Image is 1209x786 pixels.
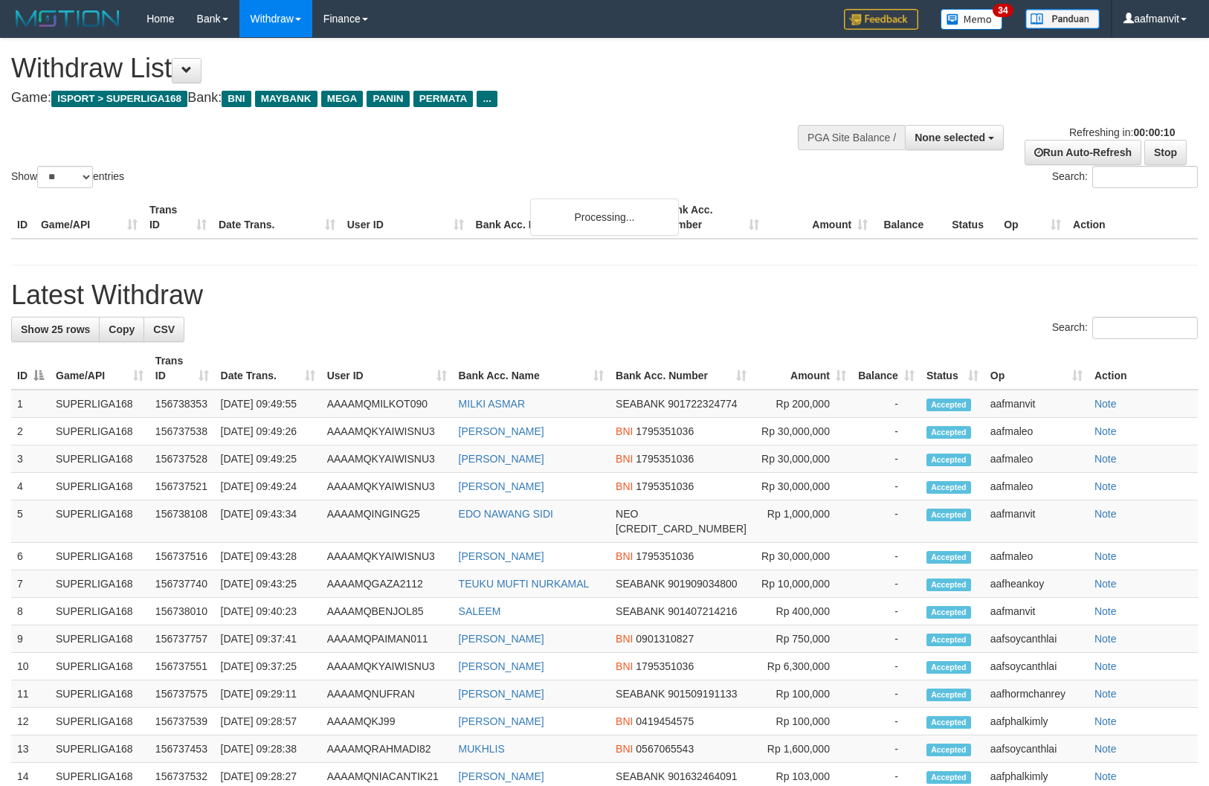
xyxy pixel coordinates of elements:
td: [DATE] 09:43:25 [215,570,321,598]
h1: Withdraw List [11,54,791,83]
td: aafmaleo [984,445,1089,473]
td: aafsoycanthlai [984,625,1089,653]
th: Action [1067,196,1198,239]
span: Accepted [926,399,971,411]
td: [DATE] 09:49:25 [215,445,321,473]
td: - [852,570,921,598]
td: Rp 30,000,000 [752,543,852,570]
label: Search: [1052,166,1198,188]
td: aafsoycanthlai [984,735,1089,763]
a: [PERSON_NAME] [459,770,544,782]
a: TEUKU MUFTI NURKAMAL [459,578,590,590]
td: aafmaleo [984,473,1089,500]
th: Amount: activate to sort column ascending [752,347,852,390]
td: - [852,653,921,680]
td: 156737757 [149,625,215,653]
span: Copy 1795351036 to clipboard [636,550,694,562]
th: Op [998,196,1067,239]
td: aafhormchanrey [984,680,1089,708]
span: BNI [616,550,633,562]
img: Button%20Memo.svg [941,9,1003,30]
td: Rp 30,000,000 [752,445,852,473]
span: PANIN [367,91,409,107]
a: Note [1094,453,1117,465]
span: Copy 0419454575 to clipboard [636,715,694,727]
td: [DATE] 09:43:34 [215,500,321,543]
td: SUPERLIGA168 [50,390,149,418]
span: Accepted [926,551,971,564]
td: - [852,735,921,763]
td: Rp 1,600,000 [752,735,852,763]
td: 12 [11,708,50,735]
td: AAAAMQRAHMADI82 [321,735,453,763]
span: Refreshing in: [1069,126,1175,138]
td: AAAAMQBENJOL85 [321,598,453,625]
th: Trans ID: activate to sort column ascending [149,347,215,390]
a: Note [1094,688,1117,700]
a: [PERSON_NAME] [459,715,544,727]
span: BNI [616,480,633,492]
td: SUPERLIGA168 [50,473,149,500]
span: Accepted [926,689,971,701]
td: AAAAMQNUFRAN [321,680,453,708]
td: Rp 6,300,000 [752,653,852,680]
span: BNI [616,633,633,645]
span: Accepted [926,606,971,619]
a: Copy [99,317,144,342]
td: [DATE] 09:37:41 [215,625,321,653]
input: Search: [1092,166,1198,188]
td: 156737740 [149,570,215,598]
td: - [852,500,921,543]
td: SUPERLIGA168 [50,543,149,570]
th: Game/API [35,196,144,239]
a: Note [1094,578,1117,590]
a: Note [1094,508,1117,520]
td: 13 [11,735,50,763]
td: AAAAMQPAIMAN011 [321,625,453,653]
div: Processing... [530,199,679,236]
span: Copy 901632464091 to clipboard [668,770,737,782]
span: Copy 901722324774 to clipboard [668,398,737,410]
td: 156737528 [149,445,215,473]
td: AAAAMQKYAIWISNU3 [321,418,453,445]
a: [PERSON_NAME] [459,688,544,700]
td: Rp 30,000,000 [752,473,852,500]
select: Showentries [37,166,93,188]
span: SEABANK [616,578,665,590]
th: Op: activate to sort column ascending [984,347,1089,390]
h1: Latest Withdraw [11,280,1198,310]
td: AAAAMQKYAIWISNU3 [321,543,453,570]
td: 156738108 [149,500,215,543]
td: Rp 750,000 [752,625,852,653]
a: [PERSON_NAME] [459,550,544,562]
td: 5 [11,500,50,543]
td: Rp 200,000 [752,390,852,418]
td: 156737538 [149,418,215,445]
span: ... [477,91,497,107]
span: None selected [915,132,985,144]
img: Feedback.jpg [844,9,918,30]
span: SEABANK [616,688,665,700]
span: PERMATA [413,91,474,107]
td: - [852,418,921,445]
th: Amount [765,196,874,239]
td: AAAAMQMILKOT090 [321,390,453,418]
td: Rp 100,000 [752,708,852,735]
span: SEABANK [616,605,665,617]
a: [PERSON_NAME] [459,660,544,672]
td: 156738010 [149,598,215,625]
td: aafmanvit [984,390,1089,418]
th: Date Trans. [213,196,341,239]
div: PGA Site Balance / [798,125,905,150]
img: MOTION_logo.png [11,7,124,30]
td: AAAAMQKJ99 [321,708,453,735]
span: Copy [109,323,135,335]
td: [DATE] 09:28:57 [215,708,321,735]
th: Bank Acc. Name [470,196,657,239]
span: Accepted [926,454,971,466]
a: Show 25 rows [11,317,100,342]
span: Copy 1795351036 to clipboard [636,660,694,672]
span: Copy 901407214216 to clipboard [668,605,737,617]
td: 156737575 [149,680,215,708]
td: Rp 400,000 [752,598,852,625]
